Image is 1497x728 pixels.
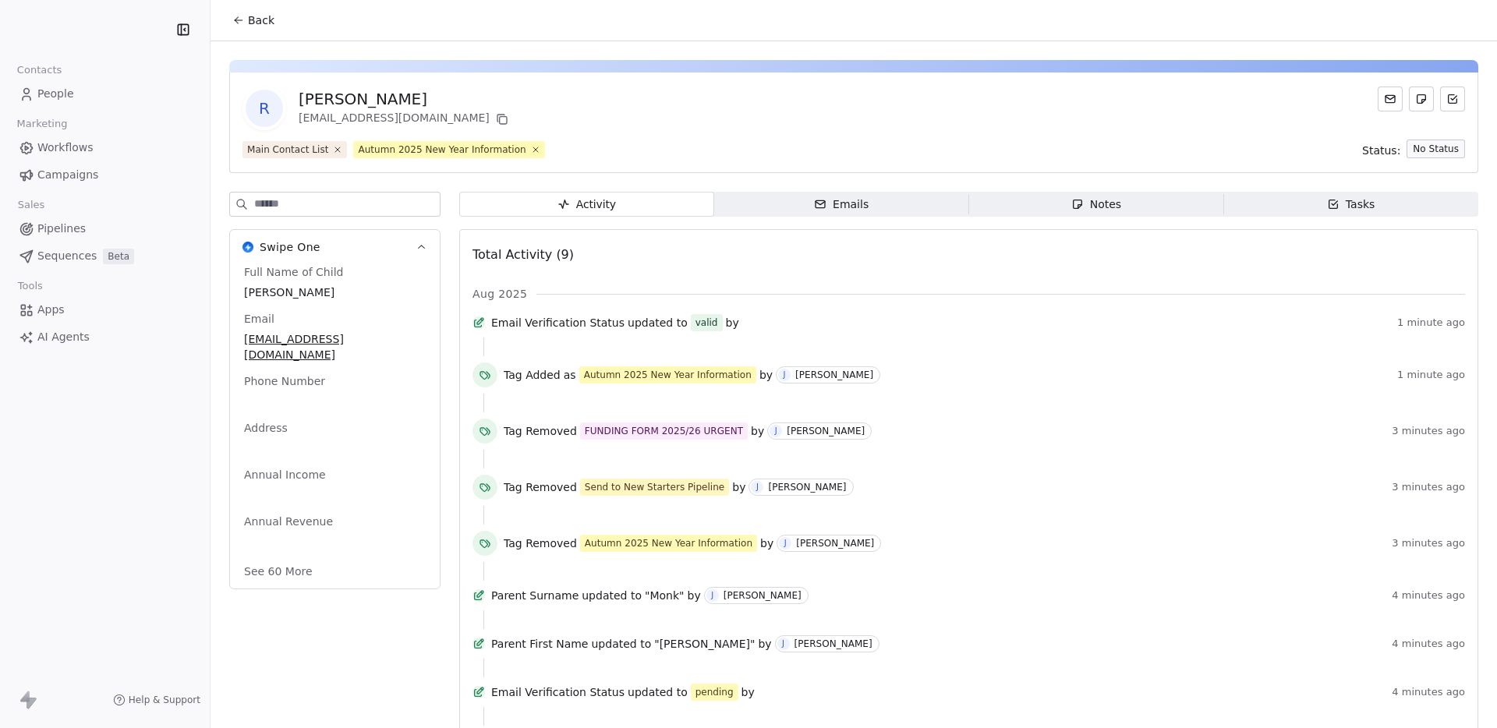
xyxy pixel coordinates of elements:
[1362,143,1400,158] span: Status:
[241,311,278,327] span: Email
[564,367,576,383] span: as
[628,315,688,330] span: updated to
[12,243,197,269] a: SequencesBeta
[711,589,713,602] div: J
[584,368,752,382] div: Autumn 2025 New Year Information
[241,264,346,280] span: Full Name of Child
[244,331,426,362] span: [EMAIL_ADDRESS][DOMAIN_NAME]
[759,367,773,383] span: by
[795,638,872,649] div: [PERSON_NAME]
[37,221,86,237] span: Pipelines
[751,423,764,439] span: by
[113,694,200,706] a: Help & Support
[504,367,561,383] span: Tag Added
[585,480,724,494] div: Send to New Starters Pipeline
[12,324,197,350] a: AI Agents
[726,315,739,330] span: by
[795,369,873,380] div: [PERSON_NAME]
[299,88,511,110] div: [PERSON_NAME]
[741,684,755,700] span: by
[230,230,440,264] button: Swipe OneSwipe One
[1397,369,1465,381] span: 1 minute ago
[1392,638,1465,650] span: 4 minutes ago
[787,426,865,436] div: [PERSON_NAME]
[37,86,74,102] span: People
[591,636,651,652] span: updated to
[247,143,328,157] div: Main Contact List
[12,162,197,188] a: Campaigns
[782,638,784,650] div: J
[12,216,197,242] a: Pipelines
[784,369,786,381] div: J
[1071,196,1121,213] div: Notes
[37,302,65,318] span: Apps
[768,482,846,493] div: [PERSON_NAME]
[358,143,526,157] div: Autumn 2025 New Year Information
[230,264,440,588] div: Swipe OneSwipe One
[491,636,588,652] span: Parent First Name
[732,479,745,495] span: by
[12,81,197,107] a: People
[244,284,426,300] span: [PERSON_NAME]
[1327,196,1375,213] div: Tasks
[491,588,579,603] span: Parent Surname
[12,135,197,161] a: Workflows
[585,424,743,438] div: FUNDING FORM 2025/26 URGENT
[784,537,787,550] div: J
[1392,686,1465,698] span: 4 minutes ago
[585,536,752,550] div: Autumn 2025 New Year Information
[11,193,51,217] span: Sales
[654,636,755,652] span: "[PERSON_NAME]"
[260,239,320,255] span: Swipe One
[37,140,94,156] span: Workflows
[129,694,200,706] span: Help & Support
[10,58,69,82] span: Contacts
[10,112,74,136] span: Marketing
[241,467,329,482] span: Annual Income
[235,557,322,585] button: See 60 More
[12,297,197,323] a: Apps
[724,590,802,601] div: [PERSON_NAME]
[241,420,291,436] span: Address
[504,423,577,439] span: Tag Removed
[695,684,734,700] div: pending
[1392,589,1465,602] span: 4 minutes ago
[504,479,577,495] span: Tag Removed
[1397,316,1465,329] span: 1 minute ago
[1407,140,1465,158] button: No Status
[241,373,328,389] span: Phone Number
[491,315,625,330] span: Email Verification Status
[491,684,625,700] span: Email Verification Status
[796,538,874,549] div: [PERSON_NAME]
[1392,537,1465,550] span: 3 minutes ago
[645,588,685,603] span: "Monk"
[688,588,701,603] span: by
[582,588,642,603] span: updated to
[760,535,773,551] span: by
[758,636,771,652] span: by
[695,315,718,330] div: valid
[223,6,284,34] button: Back
[1392,425,1465,437] span: 3 minutes ago
[246,90,283,127] span: R
[756,481,759,493] div: J
[472,286,527,302] span: Aug 2025
[628,684,688,700] span: updated to
[242,242,253,253] img: Swipe One
[248,12,274,28] span: Back
[11,274,49,298] span: Tools
[814,196,869,213] div: Emails
[103,249,134,264] span: Beta
[472,247,574,262] span: Total Activity (9)
[775,425,777,437] div: J
[37,167,98,183] span: Campaigns
[1392,481,1465,493] span: 3 minutes ago
[504,535,577,551] span: Tag Removed
[37,248,97,264] span: Sequences
[241,514,336,529] span: Annual Revenue
[299,110,511,129] div: [EMAIL_ADDRESS][DOMAIN_NAME]
[37,329,90,345] span: AI Agents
